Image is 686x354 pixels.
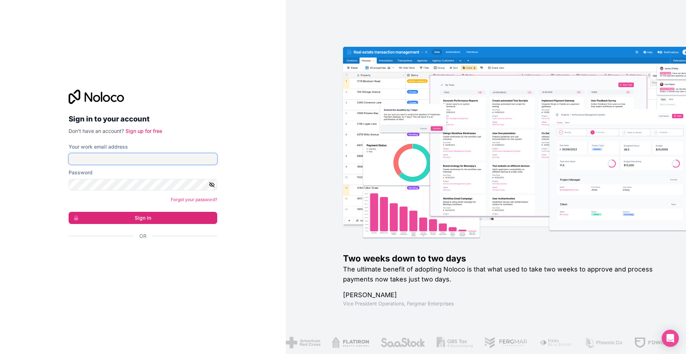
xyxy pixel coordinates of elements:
[343,290,663,300] h1: [PERSON_NAME]
[633,337,675,348] img: /assets/fdworks-Bi04fVtw.png
[285,337,320,348] img: /assets/american-red-cross-BAupjrZR.png
[343,300,663,307] h1: Vice President Operations , Fergmar Enterprises
[662,330,679,347] div: Open Intercom Messenger
[69,179,217,190] input: Password
[69,128,124,134] span: Don't have an account?
[69,113,217,125] h2: Sign in to your account
[139,233,146,240] span: Or
[125,128,162,134] a: Sign up for free
[69,169,93,176] label: Password
[171,197,217,202] a: Forgot your password?
[343,253,663,264] h1: Two weeks down to two days
[65,248,215,263] iframe: “使用 Google 账号登录”按钮
[436,337,473,348] img: /assets/gbstax-C-GtDUiK.png
[69,153,217,165] input: Email address
[69,212,217,224] button: Sign in
[484,337,527,348] img: /assets/fergmar-CudnrXN5.png
[343,264,663,284] h2: The ultimate benefit of adopting Noloco is that what used to take two weeks to approve and proces...
[332,337,368,348] img: /assets/flatiron-C8eUkumj.png
[69,143,128,150] label: Your work email address
[539,337,572,348] img: /assets/fiera-fwj2N5v4.png
[584,337,622,348] img: /assets/phoenix-BREaitsQ.png
[380,337,425,348] img: /assets/saastock-C6Zbiodz.png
